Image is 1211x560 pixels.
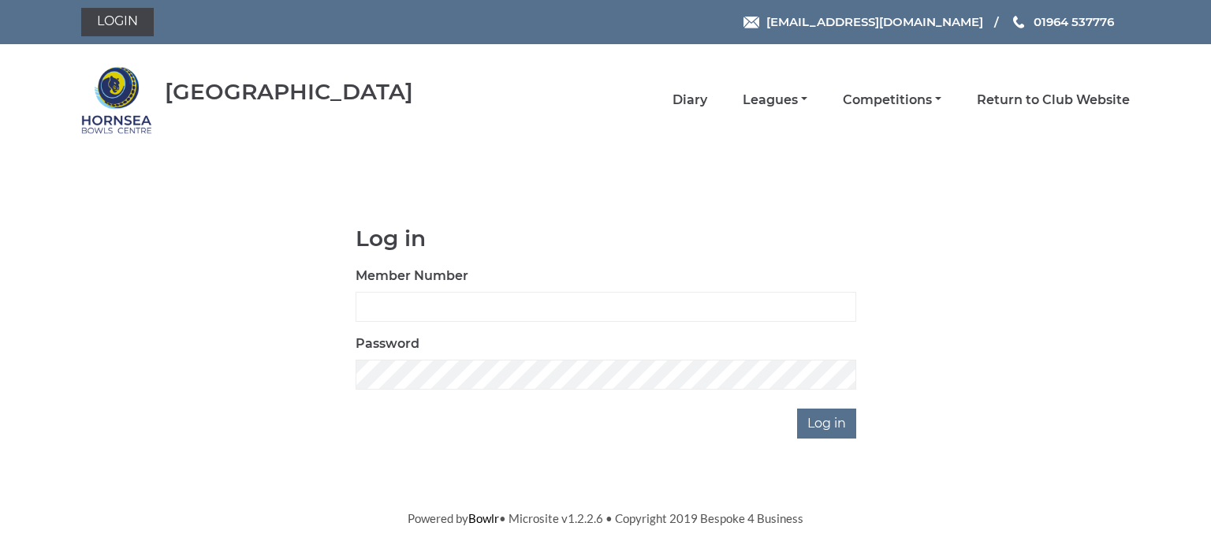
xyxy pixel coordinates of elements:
[743,13,983,31] a: Email [EMAIL_ADDRESS][DOMAIN_NAME]
[673,91,707,109] a: Diary
[356,226,856,251] h1: Log in
[977,91,1130,109] a: Return to Club Website
[356,334,419,353] label: Password
[1013,16,1024,28] img: Phone us
[743,91,807,109] a: Leagues
[766,14,983,29] span: [EMAIL_ADDRESS][DOMAIN_NAME]
[408,511,803,525] span: Powered by • Microsite v1.2.2.6 • Copyright 2019 Bespoke 4 Business
[356,267,468,286] label: Member Number
[797,409,856,439] input: Log in
[843,91,941,109] a: Competitions
[1034,14,1114,29] span: 01964 537776
[81,8,154,36] a: Login
[743,17,759,28] img: Email
[165,80,413,104] div: [GEOGRAPHIC_DATA]
[1011,13,1114,31] a: Phone us 01964 537776
[81,65,152,136] img: Hornsea Bowls Centre
[468,511,499,525] a: Bowlr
